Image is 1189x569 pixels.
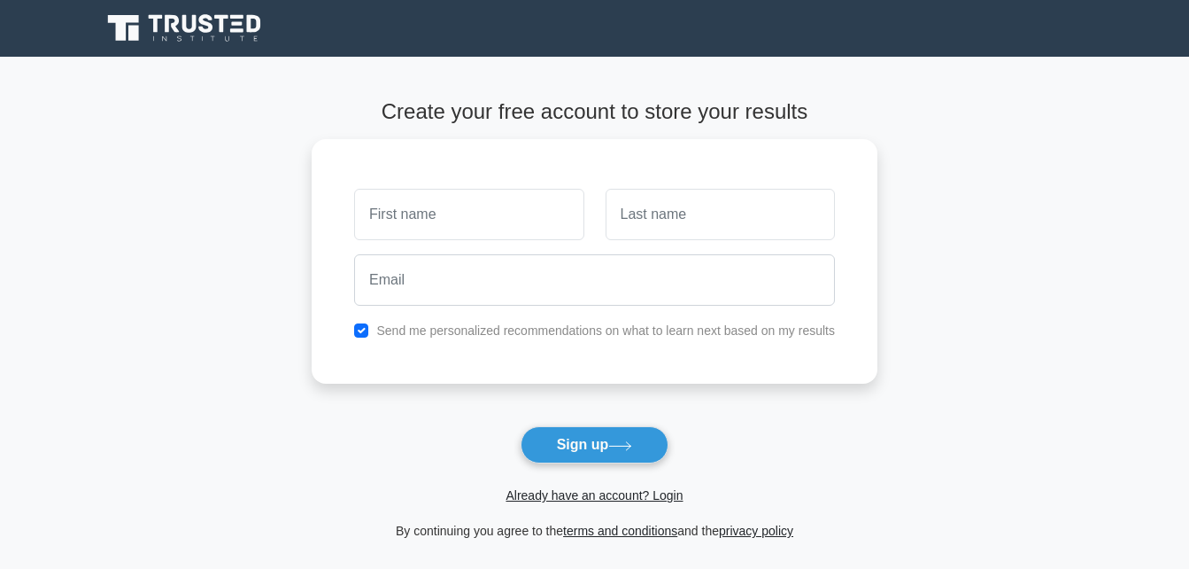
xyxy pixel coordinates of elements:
[376,323,835,338] label: Send me personalized recommendations on what to learn next based on my results
[719,524,793,538] a: privacy policy
[301,520,888,542] div: By continuing you agree to the and the
[606,189,835,240] input: Last name
[563,524,677,538] a: terms and conditions
[354,189,583,240] input: First name
[354,254,835,306] input: Email
[506,488,683,503] a: Already have an account? Login
[312,99,877,125] h4: Create your free account to store your results
[521,426,669,464] button: Sign up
